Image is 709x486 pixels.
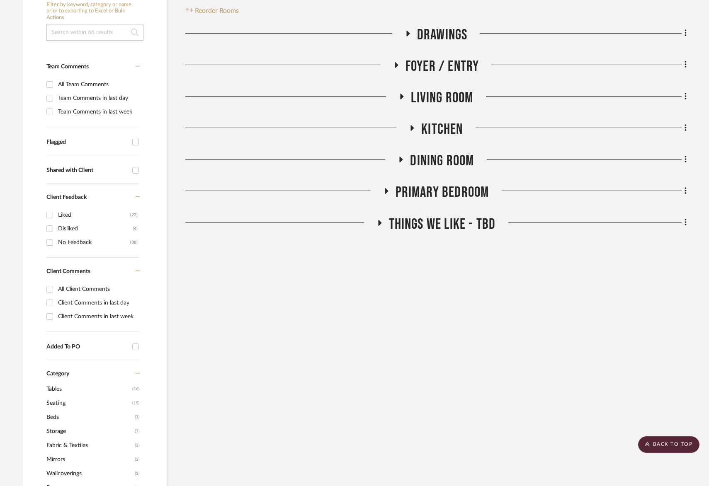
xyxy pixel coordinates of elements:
div: Liked [58,208,130,222]
div: Client Comments in last week [58,310,138,323]
span: Things We Like - TBD [389,215,496,233]
span: Drawings [417,26,468,44]
div: Shared with Client [46,167,128,174]
span: Foyer / Entry [405,58,479,75]
span: Client Feedback [46,194,87,200]
span: Client Comments [46,268,90,274]
span: (3) [135,439,140,452]
span: (15) [132,397,140,410]
span: (3) [135,467,140,480]
div: (4) [133,222,138,235]
span: Reorder Rooms [195,6,239,16]
div: No Feedback [58,236,130,249]
input: Search within 66 results [46,24,143,41]
span: Seating [46,396,130,410]
span: (7) [135,411,140,424]
span: Living Room [411,89,473,107]
span: Primary Bedroom [396,184,489,201]
span: Fabric & Textiles [46,438,133,452]
div: Flagged [46,139,128,146]
div: Client Comments in last day [58,296,138,309]
span: (3) [135,453,140,466]
span: Kitchen [421,121,463,138]
div: All Team Comments [58,78,138,91]
span: Tables [46,382,130,396]
div: Team Comments in last day [58,92,138,105]
span: Dining Room [410,152,474,170]
div: All Client Comments [58,283,138,296]
div: Added To PO [46,343,128,351]
span: Mirrors [46,452,133,467]
span: Beds [46,410,133,424]
h6: Filter by keyword, category or name prior to exporting to Excel or Bulk Actions [46,2,143,21]
scroll-to-top-button: BACK TO TOP [638,436,699,453]
span: (16) [132,382,140,396]
span: Storage [46,424,133,438]
div: Team Comments in last week [58,105,138,118]
span: (7) [135,425,140,438]
div: Disliked [58,222,133,235]
span: Team Comments [46,64,89,70]
div: (38) [130,236,138,249]
button: Reorder Rooms [185,6,239,16]
span: Wallcoverings [46,467,133,481]
span: Category [46,370,69,377]
div: (22) [130,208,138,222]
